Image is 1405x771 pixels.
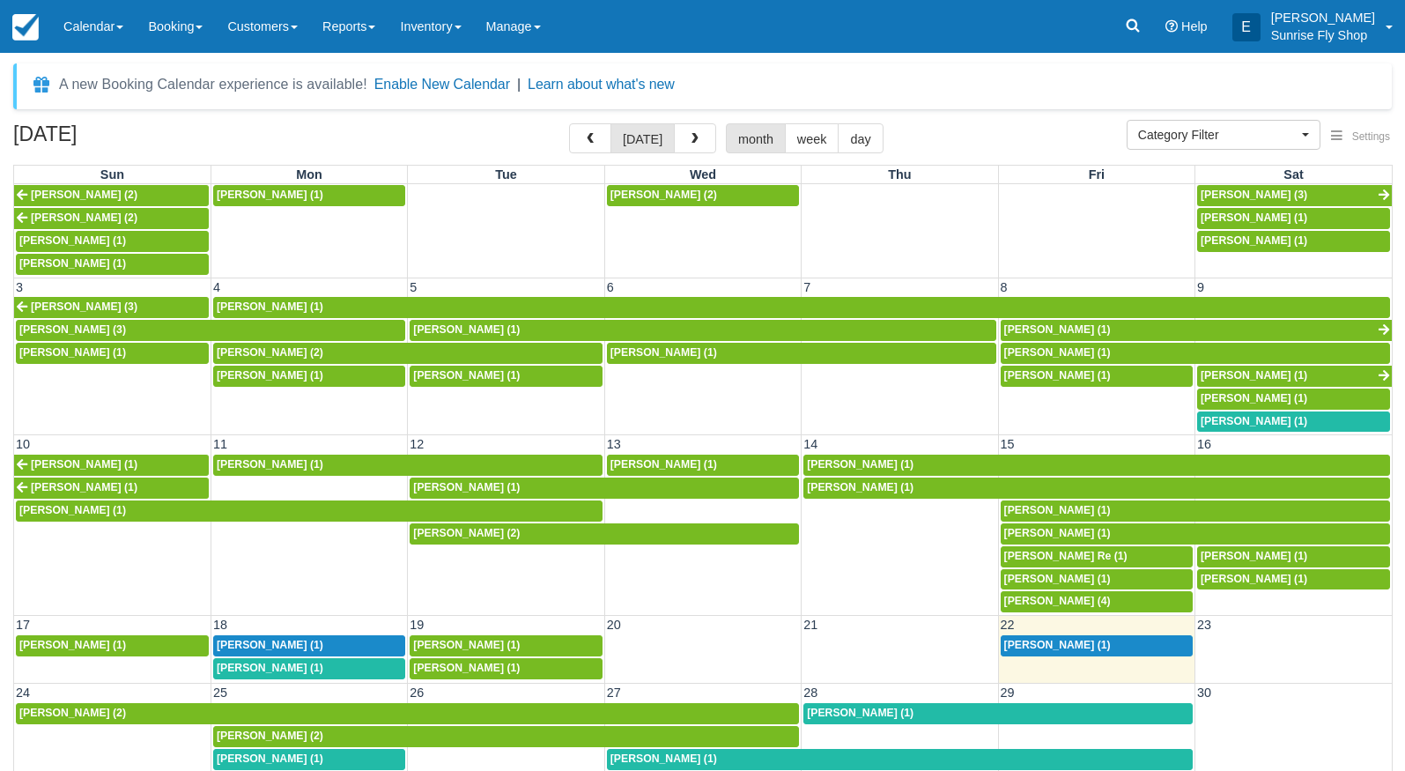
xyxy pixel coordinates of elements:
a: [PERSON_NAME] (1) [1197,546,1390,567]
a: [PERSON_NAME] (1) [213,455,603,476]
span: [PERSON_NAME] (1) [1201,392,1307,404]
span: 25 [211,686,229,700]
a: [PERSON_NAME] (1) [410,635,602,656]
span: 17 [14,618,32,632]
a: [PERSON_NAME] (1) [1001,320,1392,341]
span: | [517,77,521,92]
a: [PERSON_NAME] (1) [607,455,799,476]
span: [PERSON_NAME] (1) [610,752,717,765]
span: [PERSON_NAME] (1) [1004,323,1111,336]
a: [PERSON_NAME] (2) [607,185,799,206]
div: A new Booking Calendar experience is available! [59,74,367,95]
a: [PERSON_NAME] (3) [16,320,405,341]
span: Settings [1352,130,1390,143]
span: [PERSON_NAME] (1) [217,752,323,765]
span: [PERSON_NAME] (1) [217,458,323,471]
a: [PERSON_NAME] (3) [14,297,209,318]
span: 4 [211,280,222,294]
button: week [785,123,839,153]
span: 21 [802,618,819,632]
span: 24 [14,686,32,700]
span: 11 [211,437,229,451]
span: 5 [408,280,418,294]
span: 10 [14,437,32,451]
a: [PERSON_NAME] (3) [1197,185,1392,206]
span: 30 [1195,686,1213,700]
span: [PERSON_NAME] (4) [1004,595,1111,607]
span: 9 [1195,280,1206,294]
a: [PERSON_NAME] (1) [1001,569,1193,590]
a: [PERSON_NAME] (1) [1197,411,1390,433]
a: [PERSON_NAME] (1) [16,500,603,522]
a: [PERSON_NAME] (1) [14,455,209,476]
span: 20 [605,618,623,632]
span: [PERSON_NAME] (1) [610,458,717,471]
span: Sat [1283,167,1303,182]
span: [PERSON_NAME] (1) [1004,639,1111,651]
a: [PERSON_NAME] (1) [213,749,405,770]
span: [PERSON_NAME] (1) [19,257,126,270]
span: [PERSON_NAME] (1) [1004,573,1111,585]
span: Sun [100,167,124,182]
span: [PERSON_NAME] (1) [19,504,126,516]
span: 3 [14,280,25,294]
a: [PERSON_NAME] (1) [803,455,1390,476]
a: [PERSON_NAME] (2) [14,208,209,229]
a: [PERSON_NAME] (1) [1001,343,1390,364]
span: [PERSON_NAME] (1) [1201,415,1307,427]
span: 29 [999,686,1017,700]
span: [PERSON_NAME] (1) [1004,346,1111,359]
a: [PERSON_NAME] (1) [410,320,995,341]
img: checkfront-main-nav-mini-logo.png [12,14,39,41]
span: [PERSON_NAME] (1) [1004,369,1111,382]
span: [PERSON_NAME] (1) [1201,573,1307,585]
span: [PERSON_NAME] (1) [217,300,323,313]
a: [PERSON_NAME] (1) [1001,500,1390,522]
span: Tue [495,167,517,182]
a: [PERSON_NAME] (2) [213,726,799,747]
a: [PERSON_NAME] (1) [1197,366,1392,387]
button: Enable New Calendar [374,76,510,93]
span: [PERSON_NAME] (1) [807,481,913,493]
a: [PERSON_NAME] (1) [803,703,1193,724]
button: day [838,123,883,153]
span: Wed [690,167,716,182]
a: [PERSON_NAME] (1) [607,749,1193,770]
a: [PERSON_NAME] (1) [16,254,209,275]
a: [PERSON_NAME] (2) [410,523,799,545]
i: Help [1165,20,1178,33]
a: [PERSON_NAME] (1) [213,366,405,387]
span: Help [1181,19,1208,33]
a: [PERSON_NAME] (1) [213,658,405,679]
div: E [1232,13,1261,41]
a: [PERSON_NAME] (1) [410,478,799,499]
a: [PERSON_NAME] (1) [1001,523,1390,545]
a: [PERSON_NAME] (2) [14,185,209,206]
a: [PERSON_NAME] (1) [803,478,1390,499]
a: [PERSON_NAME] (1) [1197,208,1390,229]
span: Mon [296,167,322,182]
span: 18 [211,618,229,632]
span: [PERSON_NAME] (1) [413,323,520,336]
a: [PERSON_NAME] (1) [1197,231,1390,252]
span: Category Filter [1138,126,1298,144]
a: Learn about what's new [528,77,675,92]
span: [PERSON_NAME] (1) [31,481,137,493]
a: [PERSON_NAME] (1) [213,635,405,656]
span: 28 [802,686,819,700]
a: [PERSON_NAME] (1) [1001,635,1193,656]
span: [PERSON_NAME] (1) [19,639,126,651]
span: Thu [888,167,911,182]
span: Fri [1089,167,1105,182]
a: [PERSON_NAME] (1) [1001,366,1193,387]
span: [PERSON_NAME] (1) [19,234,126,247]
span: [PERSON_NAME] (1) [31,458,137,471]
span: [PERSON_NAME] (1) [1004,504,1111,516]
span: 6 [605,280,616,294]
h2: [DATE] [13,123,236,156]
span: [PERSON_NAME] (1) [1004,527,1111,539]
span: [PERSON_NAME] (2) [19,707,126,719]
p: Sunrise Fly Shop [1271,26,1375,44]
span: 16 [1195,437,1213,451]
span: 8 [999,280,1009,294]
